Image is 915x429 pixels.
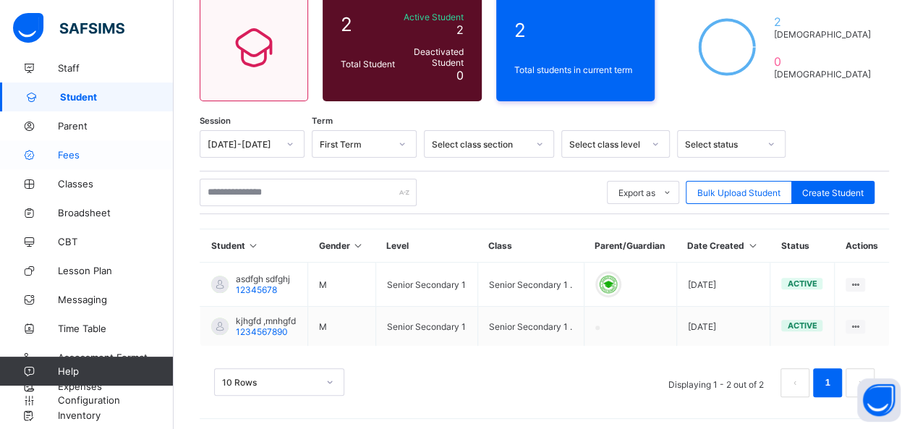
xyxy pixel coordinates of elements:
[247,240,260,251] i: Sort in Ascending Order
[58,323,174,334] span: Time Table
[676,307,770,347] td: [DATE]
[456,22,464,37] span: 2
[375,229,477,263] th: Level
[236,315,296,326] span: kjhgfd ,mnhgfd
[813,368,842,397] li: 1
[200,116,231,126] span: Session
[820,373,834,392] a: 1
[320,139,390,150] div: First Term
[375,263,477,307] td: Senior Secondary 1
[780,368,809,397] button: prev page
[477,229,584,263] th: Class
[846,368,874,397] button: next page
[514,19,637,41] span: 2
[774,69,871,80] span: [DEMOGRAPHIC_DATA]
[58,352,174,363] span: Assessment Format
[308,307,375,347] td: M
[58,294,174,305] span: Messaging
[676,263,770,307] td: [DATE]
[60,91,174,103] span: Student
[834,229,889,263] th: Actions
[569,139,643,150] div: Select class level
[58,409,174,421] span: Inventory
[308,263,375,307] td: M
[236,284,277,295] span: 12345678
[787,320,817,331] span: active
[58,62,174,74] span: Staff
[312,116,333,126] span: Term
[697,187,780,198] span: Bulk Upload Student
[58,120,174,132] span: Parent
[685,139,759,150] div: Select status
[222,377,318,388] div: 10 Rows
[774,29,871,40] span: [DEMOGRAPHIC_DATA]
[375,307,477,347] td: Senior Secondary 1
[456,68,464,82] span: 0
[857,378,901,422] button: Open asap
[802,187,864,198] span: Create Student
[208,139,278,150] div: [DATE]-[DATE]
[774,14,871,29] span: 2
[514,64,637,75] span: Total students in current term
[236,273,290,284] span: asdfgh sdfghj
[787,279,817,289] span: active
[432,139,527,150] div: Select class section
[341,13,395,35] span: 2
[657,368,775,397] li: Displaying 1 - 2 out of 2
[584,229,676,263] th: Parent/Guardian
[402,46,464,68] span: Deactivated Student
[402,12,464,22] span: Active Student
[477,307,584,347] td: Senior Secondary 1 .
[58,365,173,377] span: Help
[774,54,871,69] span: 0
[58,394,173,406] span: Configuration
[13,13,124,43] img: safsims
[58,236,174,247] span: CBT
[308,229,375,263] th: Gender
[846,368,874,397] li: 下一页
[770,229,835,263] th: Status
[58,178,174,190] span: Classes
[780,368,809,397] li: 上一页
[58,207,174,218] span: Broadsheet
[352,240,365,251] i: Sort in Ascending Order
[58,149,174,161] span: Fees
[676,229,770,263] th: Date Created
[746,240,759,251] i: Sort in Ascending Order
[477,263,584,307] td: Senior Secondary 1 .
[58,265,174,276] span: Lesson Plan
[200,229,308,263] th: Student
[236,326,288,337] span: 1234567890
[618,187,655,198] span: Export as
[337,55,399,73] div: Total Student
